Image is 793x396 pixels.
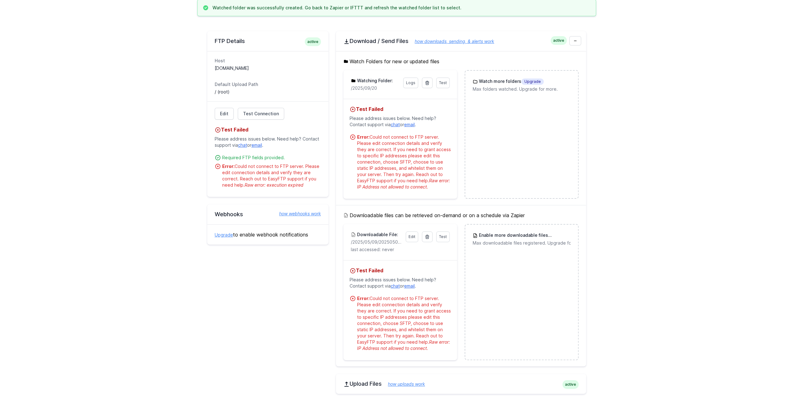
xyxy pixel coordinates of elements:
[439,80,447,85] span: Test
[243,111,279,117] span: Test Connection
[343,58,579,65] h5: Watch Folders for new or updated files
[215,211,321,218] h2: Webhooks
[351,246,450,253] p: last accessed: never
[215,65,321,71] dd: [DOMAIN_NAME]
[551,36,567,45] span: active
[215,108,234,120] a: Edit
[343,212,579,219] h5: Downloadable files can be retrieved on-demand or on a schedule via Zapier
[213,5,461,11] h3: Watched folder was successfully created. Go back to Zapier or IFTTT and refresh the watched folde...
[562,380,579,389] span: active
[357,296,370,301] strong: Error:
[762,365,786,389] iframe: Drift Widget Chat Controller
[406,231,418,242] a: Edit
[439,234,447,239] span: Test
[222,163,321,188] div: Could not connect to FTP server. Please edit connection details and verify they are correct. Reac...
[238,108,284,120] a: Test Connection
[215,89,321,95] dd: / (root)
[238,142,247,148] a: chat
[408,39,494,44] a: how downloads, sending, & alerts work
[215,126,321,133] h4: Test Failed
[215,81,321,88] dt: Default Upload Path
[391,283,400,289] a: chat
[351,239,402,245] p: /2025/05/09/20250509171559_inbound_0422652309_0756011820.mp3
[356,231,398,238] h3: Downloadable File:
[473,86,570,92] p: Max folders watched. Upgrade for more.
[251,142,262,148] a: email
[215,232,233,237] a: Upgrade
[222,164,235,169] strong: Error:
[245,182,303,188] span: Raw error: execution expired
[350,113,451,130] p: Please address issues below. Need help? Contact support via or .
[478,78,544,85] h3: Watch more folders
[436,231,450,242] a: Test
[436,78,450,88] a: Test
[215,37,321,45] h2: FTP Details
[207,224,328,245] div: to enable webhook notifications
[473,240,570,246] p: Max downloadable files registered. Upgrade for more.
[382,381,425,387] a: how uploads work
[351,85,399,91] p: /2025/09/20
[478,232,570,239] h3: Enable more downloadable files
[521,79,544,85] span: Upgrade
[357,295,451,351] div: Could not connect to FTP server. Please edit connection details and verify they are correct. If y...
[357,134,451,190] div: Could not connect to FTP server. Please edit connection details and verify they are correct. If y...
[305,37,321,46] span: active
[357,134,370,140] strong: Error:
[404,283,415,289] a: email
[343,37,579,45] h2: Download / Send Files
[465,225,578,254] a: Enable more downloadable filesUpgrade Max downloadable files registered. Upgrade for more.
[391,122,400,127] a: chat
[548,232,571,239] span: Upgrade
[403,78,418,88] a: Logs
[356,78,393,84] h3: Watching Folder:
[215,58,321,64] dt: Host
[343,380,579,388] h2: Upload Files
[273,211,321,217] a: how webhooks work
[215,133,321,151] p: Please address issues below. Need help? Contact support via or .
[350,105,451,113] h4: Test Failed
[350,274,451,292] p: Please address issues below. Need help? Contact support via or .
[465,71,578,100] a: Watch more foldersUpgrade Max folders watched. Upgrade for more.
[404,122,415,127] a: email
[222,155,321,161] div: Required FTP fields provided.
[350,267,451,274] h4: Test Failed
